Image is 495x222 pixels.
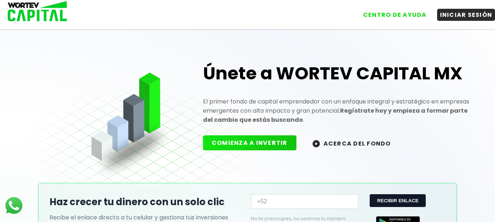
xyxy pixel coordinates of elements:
[353,3,430,21] a: CENTRO DE AYUDA
[203,106,468,124] strong: Regístrate hoy y empieza a formar parte del cambio que estás buscando
[203,97,470,124] p: El primer fondo de capital emprendedor con un enfoque integral y estratégico en empresas emergent...
[203,139,304,147] a: COMIENZA A INVERTIR
[203,62,470,85] h1: Únete a WORTEV CAPITAL MX
[360,9,430,21] button: CENTRO DE AYUDA
[4,195,24,216] img: logos_whatsapp-icon.242b2217.svg
[313,140,320,147] img: wortev-capital-acerca-del-fondo
[370,194,426,207] button: RECIBIR ENLACE
[203,135,296,150] button: COMIENZA A INVERTIR
[49,195,244,209] h2: Haz crecer tu dinero con un solo clic
[304,135,400,151] button: ACERCA DEL FONDO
